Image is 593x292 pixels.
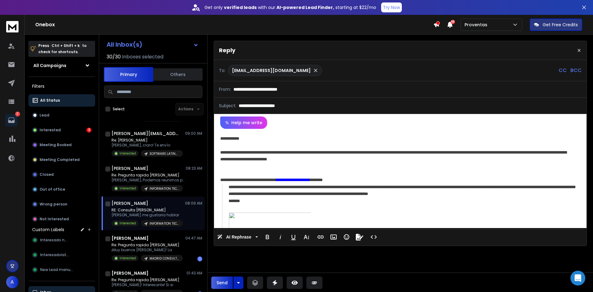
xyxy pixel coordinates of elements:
p: 04:47 AM [185,236,202,241]
p: RE: Consulta [PERSON_NAME] [111,208,183,213]
label: Select [113,107,125,112]
button: Underline (Ctrl+U) [288,231,299,243]
p: Lead [40,113,49,118]
button: Get Free Credits [530,19,582,31]
p: Re: Pregunta rapida [PERSON_NAME] [111,243,183,248]
button: More Text [301,231,312,243]
p: Re: [PERSON_NAME] [111,138,183,143]
button: Italic (Ctrl+I) [275,231,286,243]
button: AI Rephrase [216,231,259,243]
a: 3 [5,114,18,126]
p: Re: Pregunta rapida [PERSON_NAME] [111,173,186,178]
button: Interested3 [28,124,95,136]
button: Not Interested [28,213,95,225]
button: Primary [104,67,153,82]
p: [PERSON_NAME] me gustaria hablar [111,213,183,218]
h1: [PERSON_NAME] [111,270,149,276]
p: Get Free Credits [543,22,578,28]
p: INFORMATION TECH SERVICES LATAM [149,221,179,226]
p: CC [559,67,567,74]
h1: Onebox [35,21,433,28]
button: Interesado new [28,234,95,246]
span: Interesado new [40,238,70,243]
img: cid%3Aimage001.gif@01DC0AA8.0057CD90 [229,213,311,254]
h1: All Campaigns [33,62,66,69]
button: Meeting Completed [28,154,95,166]
h3: Custom Labels [32,226,64,233]
p: 3 [15,112,20,116]
strong: AI-powered Lead Finder, [276,4,334,11]
p: From: [219,86,231,92]
button: Signature [354,231,365,243]
h1: All Inbox(s) [107,41,142,48]
button: Interesadolater [28,249,95,261]
h3: Filters [28,82,95,91]
p: Wrong person [40,202,67,207]
h1: [PERSON_NAME] [111,235,149,241]
button: A [6,276,19,288]
h1: [PERSON_NAME] [111,165,148,171]
p: Interested [120,221,136,226]
p: 08:09 AM [185,201,202,206]
h1: [PERSON_NAME][EMAIL_ADDRESS][DOMAIN_NAME] [111,130,179,137]
p: Out of office [40,187,65,192]
h1: [PERSON_NAME] [111,200,148,206]
div: Open Intercom Messenger [570,271,585,286]
p: Not Interested [40,217,69,222]
p: Interested [40,128,61,133]
p: Proventas [465,22,490,28]
button: Bold (Ctrl+B) [262,231,273,243]
button: All Campaigns [28,59,95,72]
p: Get only with our starting at $22/mo [204,4,376,11]
p: To: [219,67,225,74]
button: Send [211,277,233,289]
p: Interested [120,186,136,191]
p: Re: Pregunta rapida [PERSON_NAME] [111,277,183,282]
span: 50 [451,20,455,24]
button: All Inbox(s) [102,38,204,51]
p: [EMAIL_ADDRESS][DOMAIN_NAME] [232,67,311,74]
button: Lead [28,109,95,121]
p: 09:00 AM [185,131,202,136]
button: Meeting Booked [28,139,95,151]
button: Closed [28,168,95,181]
p: ¡Muy buenos [PERSON_NAME]! La [111,248,183,252]
p: Try Now [383,4,400,11]
span: Ctrl + Shift + k [51,42,81,49]
button: Wrong person [28,198,95,210]
p: Meeting Booked [40,142,72,147]
span: New Lead manual [40,267,73,272]
div: 1 [197,256,202,261]
p: 01:43 AM [187,271,202,276]
p: Interested [120,256,136,260]
h3: Inboxes selected [122,53,163,61]
p: [PERSON_NAME], Podemos reunirnos para que [111,178,186,183]
p: INFORMATION TECH SERVICES LATAM [149,186,179,191]
p: Press to check for shortcuts. [38,43,86,55]
p: SOFTWARE LATINO ARG,CH, PAN- NO COL, [GEOGRAPHIC_DATA] [149,151,179,156]
button: Others [153,68,203,81]
button: Try Now [381,2,402,12]
p: Subject: [219,103,236,109]
span: Interesadolater [40,252,70,257]
p: 08:23 AM [186,166,202,171]
button: All Status [28,94,95,107]
button: New Lead manual [28,264,95,276]
p: All Status [40,98,60,103]
button: Emoticons [341,231,352,243]
p: MADRID CONSULTING PRIMER GRADO- *1 [149,256,179,261]
p: BCC [570,67,582,74]
button: Out of office [28,183,95,196]
div: 3 [86,128,91,133]
img: logo [6,21,19,32]
p: Reply [219,46,235,55]
strong: verified leads [224,4,257,11]
p: [PERSON_NAME]! Interesante! Si si [111,282,183,287]
span: 30 / 30 [107,53,121,61]
button: Code View [368,231,380,243]
p: Interested [120,151,136,156]
button: Help me write [220,116,267,129]
p: [PERSON_NAME], claro! Te envío [111,143,183,148]
span: AI Rephrase [225,235,253,240]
